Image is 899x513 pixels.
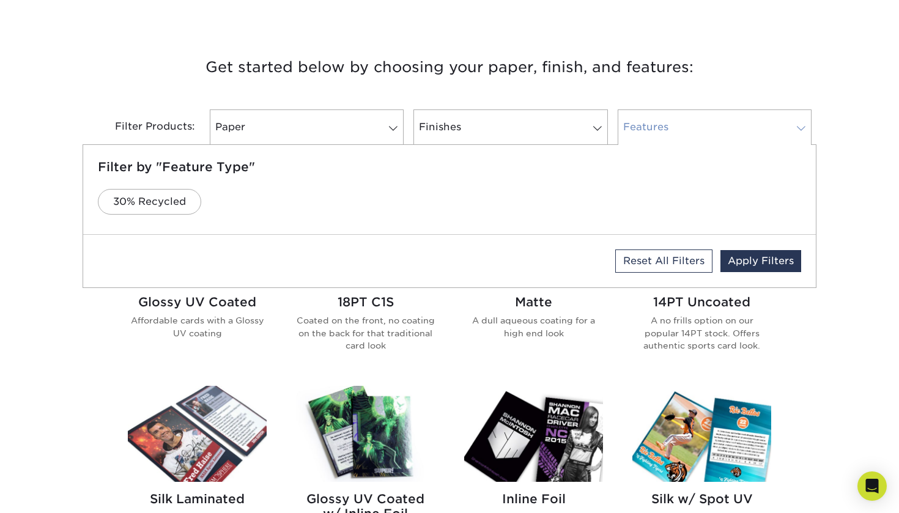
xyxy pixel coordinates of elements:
p: A no frills option on our popular 14PT stock. Offers authentic sports card look. [632,314,771,352]
p: Coated on the front, no coating on the back for that traditional card look [296,314,435,352]
h2: 14PT Uncoated [632,295,771,309]
a: Reset All Filters [615,249,712,273]
a: Features [618,109,812,145]
h5: Filter by "Feature Type" [98,160,801,174]
img: Silk Laminated Trading Cards [128,386,267,482]
h2: Inline Foil [464,492,603,506]
div: Open Intercom Messenger [857,471,887,501]
h3: Get started below by choosing your paper, finish, and features: [92,40,807,95]
img: Glossy UV Coated w/ Inline Foil Trading Cards [296,386,435,482]
a: Paper [210,109,404,145]
img: Inline Foil Trading Cards [464,386,603,482]
h2: Glossy UV Coated [128,295,267,309]
img: Silk w/ Spot UV Trading Cards [632,386,771,482]
a: Finishes [413,109,607,145]
a: Apply Filters [720,250,801,272]
h2: Matte [464,295,603,309]
h2: Silk w/ Spot UV [632,492,771,506]
a: 30% Recycled [98,189,201,215]
div: Filter Products: [83,109,205,145]
h2: 18PT C1S [296,295,435,309]
h2: Silk Laminated [128,492,267,506]
p: Affordable cards with a Glossy UV coating [128,314,267,339]
p: A dull aqueous coating for a high end look [464,314,603,339]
